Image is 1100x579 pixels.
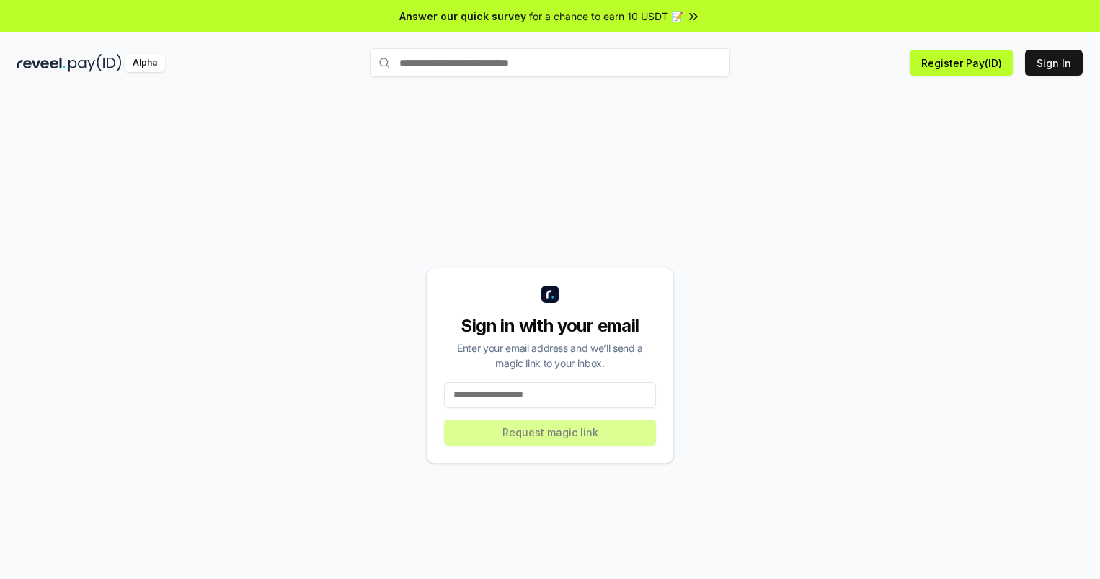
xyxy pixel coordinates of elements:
span: Answer our quick survey [399,9,526,24]
span: for a chance to earn 10 USDT 📝 [529,9,683,24]
div: Sign in with your email [444,314,656,337]
button: Register Pay(ID) [910,50,1013,76]
img: reveel_dark [17,54,66,72]
img: logo_small [541,286,559,303]
img: pay_id [68,54,122,72]
div: Alpha [125,54,165,72]
div: Enter your email address and we’ll send a magic link to your inbox. [444,340,656,371]
button: Sign In [1025,50,1083,76]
